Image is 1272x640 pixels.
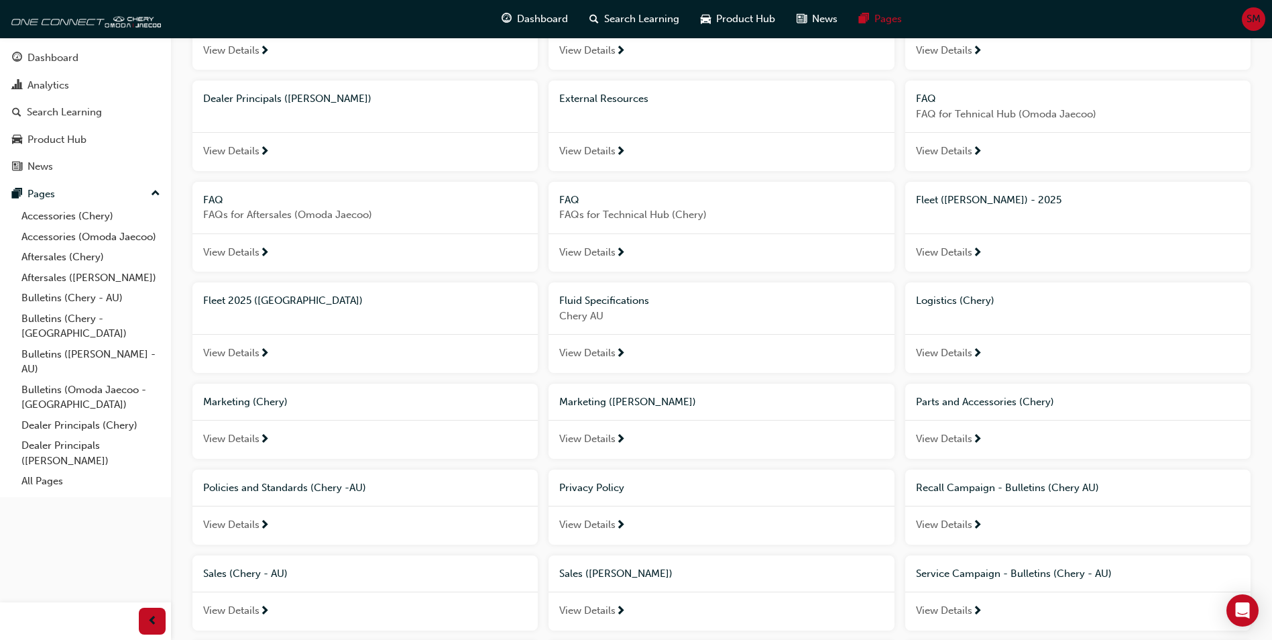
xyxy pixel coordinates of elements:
[548,81,894,171] a: External ResourcesView Details
[916,295,994,307] span: Logistics (Chery)
[905,555,1251,631] a: Service Campaign - Bulletins (Chery - AU)View Details
[916,93,936,105] span: FAQ
[916,396,1054,408] span: Parts and Accessories (Chery)
[559,603,616,619] span: View Details
[192,384,538,459] a: Marketing (Chery)View Details
[203,43,259,58] span: View Details
[972,606,982,618] span: next-icon
[905,81,1251,171] a: FAQFAQ for Tehnical Hub (Omoda Jaecoo)View Details
[916,345,972,361] span: View Details
[559,43,616,58] span: View Details
[27,132,86,148] div: Product Hub
[203,603,259,619] span: View Details
[616,46,626,58] span: next-icon
[203,207,527,223] span: FAQs for Aftersales (Omoda Jaecoo)
[1242,7,1265,31] button: SM
[559,431,616,447] span: View Details
[905,470,1251,545] a: Recall Campaign - Bulletins (Chery AU)View Details
[7,5,161,32] img: oneconnect
[905,282,1251,373] a: Logistics (Chery)View Details
[12,107,21,119] span: search-icon
[203,194,223,206] span: FAQ
[616,606,626,618] span: next-icon
[616,146,626,158] span: next-icon
[5,182,166,207] button: Pages
[916,43,972,58] span: View Details
[972,46,982,58] span: next-icon
[1247,11,1261,27] span: SM
[27,78,69,93] div: Analytics
[16,344,166,380] a: Bulletins ([PERSON_NAME] - AU)
[916,517,972,533] span: View Details
[192,81,538,171] a: Dealer Principals ([PERSON_NAME])View Details
[16,415,166,436] a: Dealer Principals (Chery)
[148,613,158,630] span: prev-icon
[916,144,972,159] span: View Details
[548,555,894,631] a: Sales ([PERSON_NAME])View Details
[16,288,166,309] a: Bulletins (Chery - AU)
[12,189,22,201] span: pages-icon
[559,295,649,307] span: Fluid Specifications
[972,248,982,260] span: next-icon
[27,159,53,174] div: News
[192,282,538,373] a: Fleet 2025 ([GEOGRAPHIC_DATA])View Details
[559,144,616,159] span: View Details
[916,194,1061,206] span: Fleet ([PERSON_NAME]) - 2025
[905,182,1251,272] a: Fleet ([PERSON_NAME]) - 2025View Details
[548,282,894,373] a: Fluid SpecificationsChery AUView Details
[5,46,166,70] a: Dashboard
[616,348,626,360] span: next-icon
[972,434,982,446] span: next-icon
[548,182,894,272] a: FAQFAQs for Technical Hub (Chery)View Details
[5,127,166,152] a: Product Hub
[616,248,626,260] span: next-icon
[12,161,22,173] span: news-icon
[12,80,22,92] span: chart-icon
[5,100,166,125] a: Search Learning
[559,194,579,206] span: FAQ
[916,431,972,447] span: View Details
[916,603,972,619] span: View Details
[972,146,982,158] span: next-icon
[203,144,259,159] span: View Details
[259,520,270,532] span: next-icon
[12,52,22,64] span: guage-icon
[874,11,902,27] span: Pages
[517,11,568,27] span: Dashboard
[16,268,166,288] a: Aftersales ([PERSON_NAME])
[203,431,259,447] span: View Details
[259,46,270,58] span: next-icon
[559,345,616,361] span: View Details
[203,396,288,408] span: Marketing (Chery)
[259,146,270,158] span: next-icon
[559,207,883,223] span: FAQs for Technical Hub (Chery)
[916,568,1112,580] span: Service Campaign - Bulletins (Chery - AU)
[701,11,711,28] span: car-icon
[203,517,259,533] span: View Details
[716,11,775,27] span: Product Hub
[5,154,166,179] a: News
[16,247,166,268] a: Aftersales (Chery)
[972,520,982,532] span: next-icon
[690,5,786,33] a: car-iconProduct Hub
[916,107,1240,122] span: FAQ for Tehnical Hub (Omoda Jaecoo)
[259,248,270,260] span: next-icon
[259,434,270,446] span: next-icon
[786,5,848,33] a: news-iconNews
[27,186,55,202] div: Pages
[203,93,371,105] span: Dealer Principals ([PERSON_NAME])
[203,345,259,361] span: View Details
[559,517,616,533] span: View Details
[916,482,1099,494] span: Recall Campaign - Bulletins (Chery AU)
[916,245,972,260] span: View Details
[616,520,626,532] span: next-icon
[905,384,1251,459] a: Parts and Accessories (Chery)View Details
[16,309,166,344] a: Bulletins (Chery - [GEOGRAPHIC_DATA])
[192,182,538,272] a: FAQFAQs for Aftersales (Omoda Jaecoo)View Details
[604,11,679,27] span: Search Learning
[259,348,270,360] span: next-icon
[27,105,102,120] div: Search Learning
[203,295,363,307] span: Fleet 2025 ([GEOGRAPHIC_DATA])
[502,11,512,28] span: guage-icon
